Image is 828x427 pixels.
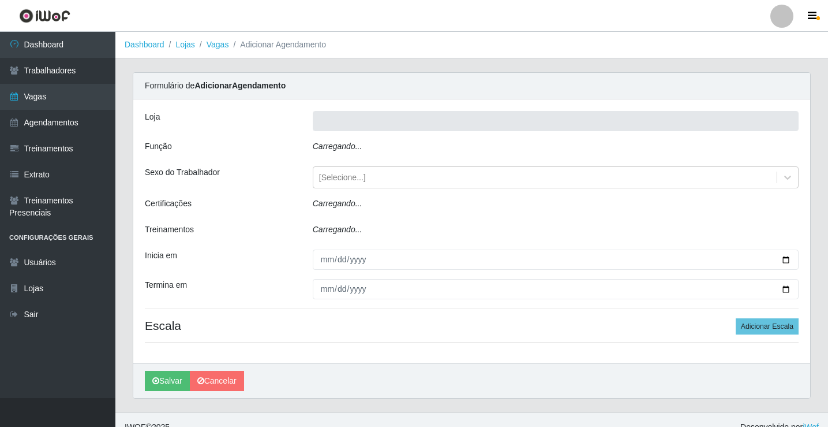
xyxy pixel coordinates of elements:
[145,140,172,153] label: Função
[145,198,192,210] label: Certificações
[145,166,220,179] label: Sexo do Trabalhador
[125,40,164,49] a: Dashboard
[228,39,326,51] li: Adicionar Agendamento
[145,250,177,262] label: Inicia em
[175,40,194,49] a: Lojas
[145,371,190,391] button: Salvar
[194,81,286,90] strong: Adicionar Agendamento
[145,318,799,333] h4: Escala
[145,224,194,236] label: Treinamentos
[207,40,229,49] a: Vagas
[313,250,799,270] input: 00/00/0000
[313,142,362,151] i: Carregando...
[313,279,799,299] input: 00/00/0000
[319,172,366,184] div: [Selecione...]
[736,318,799,335] button: Adicionar Escala
[133,73,810,99] div: Formulário de
[313,225,362,234] i: Carregando...
[145,279,187,291] label: Termina em
[313,199,362,208] i: Carregando...
[145,111,160,123] label: Loja
[19,9,70,23] img: CoreUI Logo
[115,32,828,58] nav: breadcrumb
[190,371,244,391] a: Cancelar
